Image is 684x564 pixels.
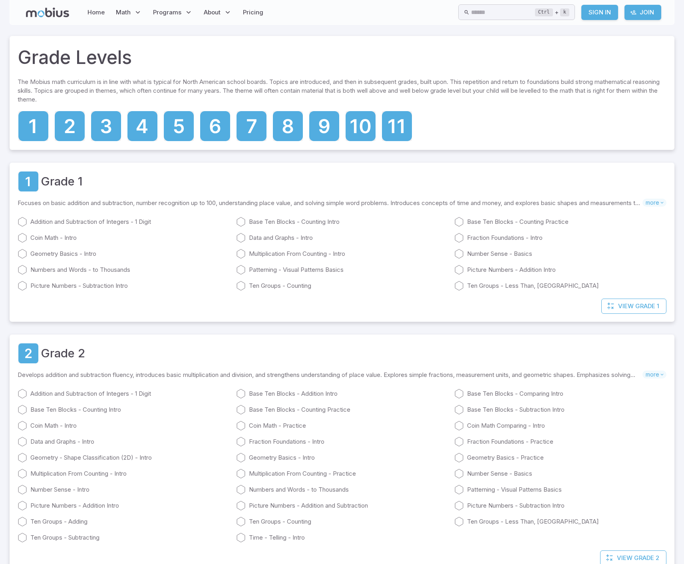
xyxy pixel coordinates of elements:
[601,299,666,314] a: ViewGrade 1
[18,217,230,227] a: Addition and Subtraction of Integers - 1 Digit
[236,501,448,510] a: Picture Numbers - Addition and Subtraction
[18,405,230,415] a: Base Ten Blocks - Counting Intro
[18,533,230,542] a: Ten Groups - Subtracting
[18,265,230,275] a: Numbers and Words - to Thousands
[18,233,230,243] a: Coin Math - Intro
[236,265,448,275] a: Patterning - Visual Patterns Basics
[41,173,83,190] a: Grade 1
[90,110,122,142] a: Grade 3
[624,5,661,20] a: Join
[236,389,448,399] a: Base Ten Blocks - Addition Intro
[236,233,448,243] a: Data and Graphs - Intro
[381,110,413,142] a: Grade 11
[116,8,131,17] span: Math
[454,469,666,478] a: Number Sense - Basics
[535,8,569,17] div: +
[236,217,448,227] a: Base Ten Blocks - Counting Intro
[454,453,666,462] a: Geometry Basics - Practice
[618,302,634,311] span: View
[454,485,666,494] a: Patterning - Visual Patterns Basics
[18,78,666,107] p: The Mobius math curriculum is in line with what is typical for North American school boards. Topi...
[454,437,666,446] a: Fraction Foundations - Practice
[454,517,666,526] a: Ten Groups - Less Than, [GEOGRAPHIC_DATA]
[18,389,230,399] a: Addition and Subtraction of Integers - 1 Digit
[18,371,642,379] p: Develops addition and subtraction fluency, introduces basic multiplication and division, and stre...
[236,281,448,291] a: Ten Groups - Counting
[236,249,448,259] a: Multiplication From Counting - Intro
[18,453,230,462] a: Geometry - Shape Classification (2D) - Intro
[199,110,231,142] a: Grade 6
[163,110,195,142] a: Grade 5
[454,389,666,399] a: Base Ten Blocks - Comparing Intro
[635,302,659,311] span: Grade 1
[127,110,158,142] a: Grade 4
[18,44,132,71] h1: Grade Levels
[18,110,49,142] a: Grade 1
[18,501,230,510] a: Picture Numbers - Addition Intro
[41,345,85,362] a: Grade 2
[272,110,304,142] a: Grade 8
[18,249,230,259] a: Geometry Basics - Intro
[581,5,618,20] a: Sign In
[454,281,666,291] a: Ten Groups - Less Than, [GEOGRAPHIC_DATA]
[560,8,569,16] kbd: k
[18,171,39,192] a: Grade 1
[454,265,666,275] a: Picture Numbers - Addition Intro
[18,517,230,526] a: Ten Groups - Adding
[236,533,448,542] a: Time - Telling - Intro
[236,405,448,415] a: Base Ten Blocks - Counting Practice
[454,421,666,430] a: Coin Math Comparing - Intro
[345,110,376,142] a: Grade 10
[454,501,666,510] a: Picture Numbers - Subtraction Intro
[634,554,659,562] span: Grade 2
[54,110,85,142] a: Grade 2
[454,405,666,415] a: Base Ten Blocks - Subtraction Intro
[236,485,448,494] a: Numbers and Words - to Thousands
[18,437,230,446] a: Data and Graphs - Intro
[236,421,448,430] a: Coin Math - Practice
[236,517,448,526] a: Ten Groups - Counting
[18,485,230,494] a: Number Sense - Intro
[18,281,230,291] a: Picture Numbers - Subtraction Intro
[18,421,230,430] a: Coin Math - Intro
[617,554,632,562] span: View
[18,343,39,364] a: Grade 2
[153,8,181,17] span: Programs
[236,437,448,446] a: Fraction Foundations - Intro
[454,233,666,243] a: Fraction Foundations - Intro
[85,3,107,22] a: Home
[18,199,642,207] p: Focuses on basic addition and subtraction, number recognition up to 100, understanding place valu...
[535,8,553,16] kbd: Ctrl
[18,469,230,478] a: Multiplication From Counting - Intro
[308,110,340,142] a: Grade 9
[236,110,267,142] a: Grade 7
[241,3,266,22] a: Pricing
[236,453,448,462] a: Geometry Basics - Intro
[454,217,666,227] a: Base Ten Blocks - Counting Practice
[236,469,448,478] a: Multiplication From Counting - Practice
[204,8,221,17] span: About
[454,249,666,259] a: Number Sense - Basics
